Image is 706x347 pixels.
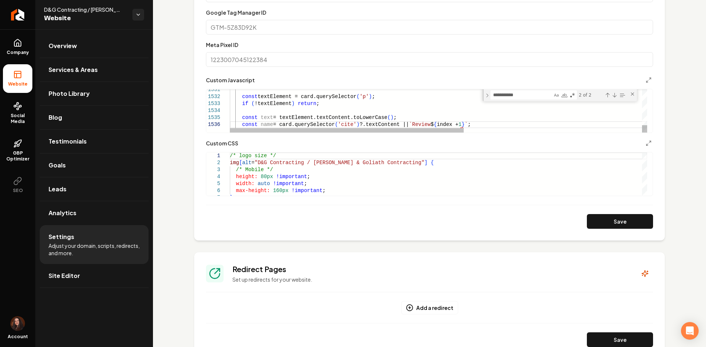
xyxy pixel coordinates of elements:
[232,276,628,283] p: Set up redirects for your website.
[3,133,32,168] a: GBP Optimizer
[431,160,434,166] span: {
[236,181,254,187] span: width:
[401,301,458,314] button: Add a redirect
[356,94,359,100] span: (
[206,121,220,128] div: 1536
[483,89,637,101] div: Find / Replace
[484,89,491,101] div: Toggle Replace
[3,171,32,199] button: SEO
[431,122,434,127] span: $
[236,174,258,180] span: height:
[206,9,266,16] label: Google Tag Manager ID
[206,41,238,48] label: Meta Pixel ID
[561,91,568,99] div: Match Whole Word (Alt+W)
[258,94,357,100] span: textElement = card.querySelector
[40,177,149,201] a: Leads
[40,58,149,82] a: Services & Areas
[553,91,560,99] div: Match Case (Alt+C)
[206,180,220,187] div: 5
[230,153,276,159] span: /* logo size */
[618,91,626,99] div: Find in Selection (Alt+L)
[357,122,360,127] span: )
[298,101,316,106] span: return
[239,160,242,166] span: [
[4,50,32,55] span: Company
[206,107,220,114] div: 1534
[49,209,76,217] span: Analytics
[261,174,273,180] span: 80px
[578,90,603,100] div: 2 of 2
[292,188,322,194] span: !important
[40,106,149,129] a: Blog
[242,160,252,166] span: alt
[587,214,653,229] button: Save
[338,122,356,127] span: 'cite'
[388,115,391,120] span: (
[236,167,273,173] span: /* Mobile */
[10,316,25,331] button: Open user button
[40,130,149,153] a: Testimonials
[40,201,149,225] a: Analytics
[44,6,126,13] span: D&G Contracting / [PERSON_NAME] & Goliath Contracting
[261,122,273,127] span: name
[49,41,77,50] span: Overview
[273,181,304,187] span: !important
[3,150,32,162] span: GBP Optimizer
[273,122,335,127] span: = card.querySelector
[465,122,468,127] span: `
[10,188,26,194] span: SEO
[49,113,62,122] span: Blog
[3,96,32,130] a: Social Media
[232,264,628,274] h3: Redirect Pages
[393,115,396,120] span: ;
[206,159,220,166] div: 2
[459,122,461,127] span: 1
[206,100,220,107] div: 1533
[8,334,28,340] span: Account
[461,122,464,127] span: }
[242,122,258,127] span: const
[49,232,74,241] span: Settings
[258,181,270,187] span: auto
[49,89,90,98] span: Photo Library
[630,91,635,97] div: Close (Escape)
[206,194,220,201] div: 7
[230,160,239,166] span: img
[206,187,220,194] div: 6
[11,9,25,21] img: Rebolt Logo
[605,92,610,98] div: Previous Match (Shift+Enter)
[391,115,393,120] span: )
[254,160,424,166] span: "D&G Contracting / [PERSON_NAME] & Goliath Contracting"
[44,13,126,24] span: Website
[681,322,699,340] div: Open Intercom Messenger
[424,160,427,166] span: ]
[49,185,67,194] span: Leads
[206,77,255,83] label: Custom Javascript
[273,115,388,120] span: = textElement.textContent.toLowerCase
[252,101,254,106] span: (
[369,94,372,100] span: )
[40,34,149,58] a: Overview
[206,93,220,100] div: 1532
[3,113,32,124] span: Social Media
[49,242,140,257] span: Adjust your domain, scripts, redirects, and more.
[569,91,576,99] div: Use Regular Expression (Alt+R)
[273,188,289,194] span: 160px
[316,101,319,106] span: ;
[40,82,149,105] a: Photo Library
[206,141,238,146] label: Custom CSS
[252,160,254,166] span: =
[242,115,258,120] span: const
[276,174,307,180] span: !important
[254,101,292,106] span: !textElement
[261,115,273,120] span: text
[307,174,310,180] span: ;
[292,101,295,106] span: )
[5,81,31,87] span: Website
[322,188,325,194] span: ;
[40,264,149,288] a: Site Editor
[236,188,270,194] span: max-height:
[49,137,87,146] span: Testimonials
[587,332,653,347] button: Save
[206,173,220,180] div: 4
